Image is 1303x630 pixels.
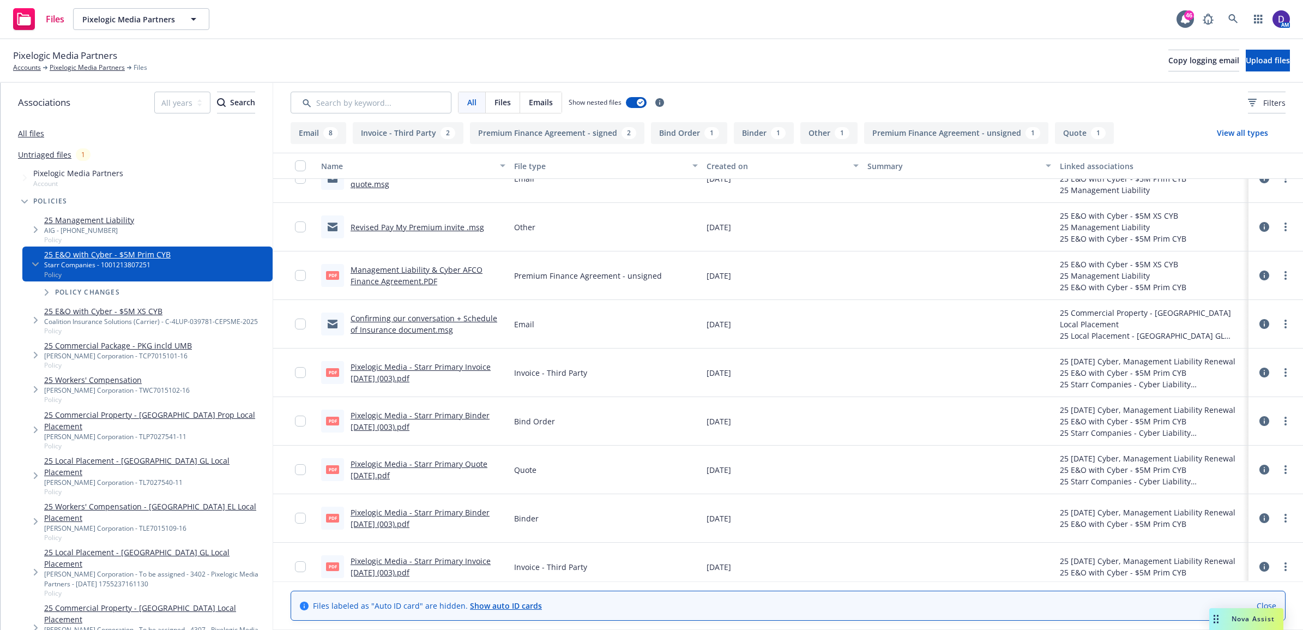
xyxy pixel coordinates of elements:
div: 8 [323,127,338,139]
div: 25 E&O with Cyber - $5M XS CYB [1060,259,1186,270]
div: Coalition Insurance Solutions (Carrier) - C-4LUP-039781-CEPSME-2025 [44,317,258,326]
button: Premium Finance Agreement - signed [470,122,644,144]
input: Toggle Row Selected [295,221,306,232]
span: All [467,97,476,108]
button: Invoice - Third Party [353,122,463,144]
button: Other [800,122,858,144]
button: SearchSearch [217,92,255,113]
a: Pixelogic Media - Starr Primary Quote [DATE].pdf [351,459,487,481]
div: 25 E&O with Cyber - $5M Prim CYB [1060,567,1235,578]
input: Toggle Row Selected [295,367,306,378]
button: View all types [1199,122,1286,144]
div: 1 [835,127,849,139]
div: 25 Starr Companies - Cyber Liability [1060,427,1244,439]
a: Switch app [1247,8,1269,30]
div: [PERSON_NAME] Corporation - TWC7015102-16 [44,386,190,395]
span: Pixelogic Media Partners [82,14,177,25]
span: Policy changes [55,289,120,296]
button: Pixelogic Media Partners [73,8,209,30]
span: [DATE] [707,221,731,233]
a: Revised Pay My Premium invite .msg [351,222,484,232]
span: Account [33,179,123,188]
button: Bind Order [651,122,727,144]
span: pdf [326,562,339,571]
div: 25 [DATE] Cyber, Management Liability Renewal [1060,555,1235,567]
span: Filters [1263,97,1286,109]
div: [PERSON_NAME] Corporation - TL7027540-11 [44,478,268,487]
div: 1 [76,148,91,161]
span: Premium Finance Agreement - unsigned [514,270,662,281]
div: 25 [DATE] Cyber, Management Liability Renewal [1060,356,1244,367]
button: Copy logging email [1168,50,1239,71]
a: Pixelogic Media - Starr Primary Binder [DATE] (003).pdf [351,507,490,529]
span: Files [494,97,511,108]
a: Search [1222,8,1244,30]
button: Quote [1055,122,1114,144]
span: Nova Assist [1232,614,1275,623]
span: Show nested files [569,98,622,107]
input: Toggle Row Selected [295,464,306,475]
span: [DATE] [707,319,731,330]
div: 46 [1184,10,1194,20]
a: more [1279,269,1292,282]
span: Files [46,15,64,23]
button: Upload files [1246,50,1290,71]
span: [DATE] [707,416,731,427]
input: Select all [295,160,306,171]
a: All files [18,128,44,139]
button: Created on [702,153,863,179]
div: 25 Starr Companies - Cyber Liability [1060,476,1244,487]
a: 25 Commercial Property - [GEOGRAPHIC_DATA] Prop Local Placement [44,409,268,432]
a: Confirming our conversation + Schedule of Insurance document.msg [351,313,497,335]
span: PDF [326,271,339,279]
span: [DATE] [707,561,731,573]
span: Pixelogic Media Partners [13,49,117,63]
img: photo [1272,10,1290,28]
span: Copy logging email [1168,55,1239,65]
svg: Search [217,98,226,107]
button: Filters [1248,92,1286,113]
div: 25 E&O with Cyber - $5M Prim CYB [1060,367,1244,379]
div: File type [514,160,686,172]
div: 25 E&O with Cyber - $5M Prim CYB [1060,233,1186,244]
div: 25 Starr Companies - Cyber Liability [1060,379,1244,390]
button: Linked associations [1055,153,1248,179]
a: Pixelogic Media - Starr Primary Invoice [DATE] (003).pdf [351,362,491,383]
div: 25 [DATE] Cyber, Management Liability Renewal [1060,453,1244,464]
button: Premium Finance Agreement - unsigned [864,122,1048,144]
a: more [1279,463,1292,476]
input: Toggle Row Selected [295,513,306,524]
button: Summary [863,153,1056,179]
div: 2 [622,127,636,139]
a: 25 Management Liability [44,214,134,226]
span: [DATE] [707,464,731,476]
div: 1 [1091,127,1106,139]
div: 25 [DATE] Cyber, Management Liability Renewal [1060,507,1235,518]
a: more [1279,415,1292,428]
button: Name [317,153,510,179]
div: 25 Local Placement - [GEOGRAPHIC_DATA] GL Local Placement [1060,330,1244,341]
a: 25 Workers' Compensation [44,374,190,386]
input: Toggle Row Selected [295,319,306,329]
span: Files [134,63,147,73]
span: Policy [44,270,171,279]
a: 25 E&O with Cyber - $5M XS CYB [44,305,258,317]
div: [PERSON_NAME] Corporation - TCP7015101-16 [44,351,192,361]
a: Pixelogic Media - Starr Primary Binder [DATE] (003).pdf [351,410,490,432]
a: more [1279,512,1292,525]
div: Drag to move [1209,608,1223,630]
span: Policy [44,361,192,370]
a: 25 Commercial Property - [GEOGRAPHIC_DATA] Local Placement [44,602,268,625]
input: Toggle Row Selected [295,416,306,427]
span: Emails [529,97,553,108]
div: 25 Management Liability [1060,270,1186,281]
span: pdf [326,368,339,376]
div: 25 E&O with Cyber - $5M Prim CYB [1060,464,1244,476]
div: Summary [867,160,1040,172]
a: more [1279,317,1292,331]
span: Filters [1248,97,1286,109]
a: Show auto ID cards [470,601,542,611]
span: pdf [326,514,339,522]
button: File type [510,153,703,179]
span: Quote [514,464,536,476]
